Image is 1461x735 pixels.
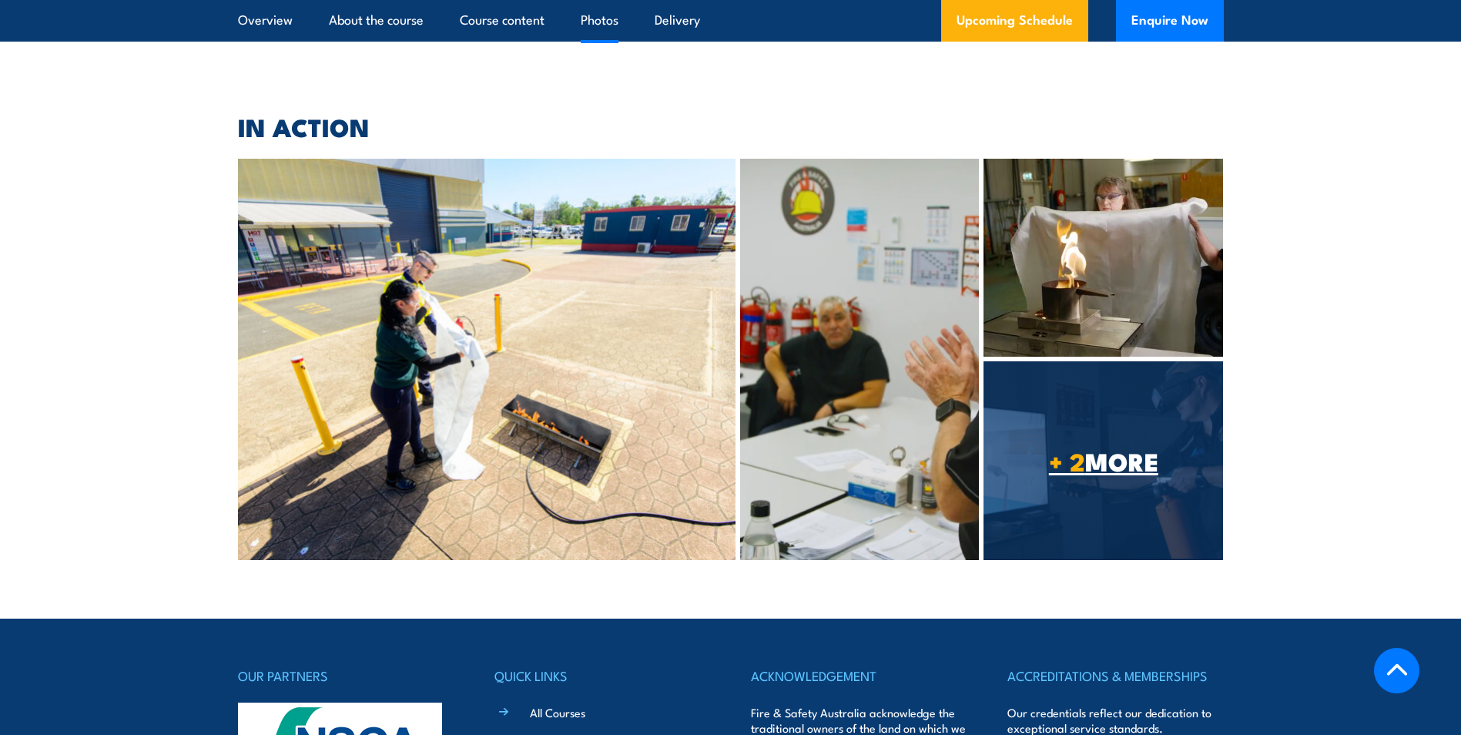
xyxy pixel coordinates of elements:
[238,159,736,559] img: Fire Extinguisher Training
[1049,441,1085,480] strong: + 2
[1007,665,1223,686] h4: ACCREDITATIONS & MEMBERSHIPS
[740,159,979,559] img: Fire Extinguisher Classroom Training
[530,704,585,720] a: All Courses
[983,361,1223,559] a: + 2MORE
[983,159,1223,357] img: Fire Extinguisher Fire Blanket
[494,665,710,686] h4: QUICK LINKS
[238,116,1224,137] h2: IN ACTION
[751,665,967,686] h4: ACKNOWLEDGEMENT
[238,665,454,686] h4: OUR PARTNERS
[983,450,1223,472] span: MORE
